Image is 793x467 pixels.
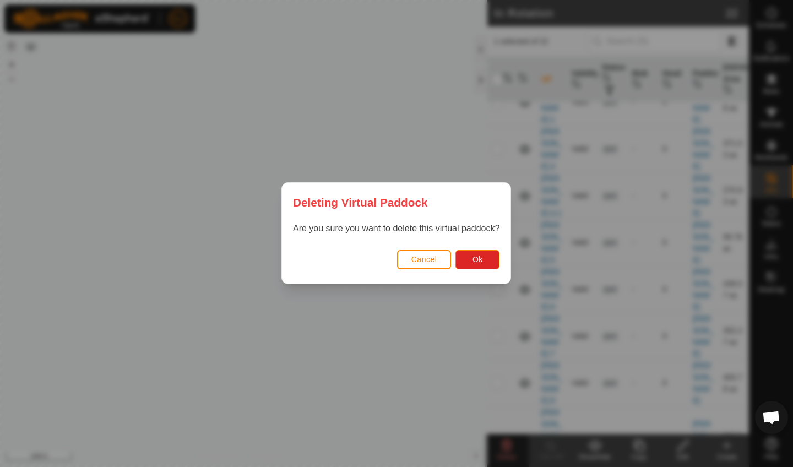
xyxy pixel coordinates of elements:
span: Deleting Virtual Paddock [293,194,428,211]
span: Cancel [411,256,437,264]
button: Cancel [397,250,452,269]
button: Ok [456,250,500,269]
span: Ok [472,256,483,264]
div: Open chat [755,401,788,434]
p: Are you sure you want to delete this virtual paddock? [293,222,499,236]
